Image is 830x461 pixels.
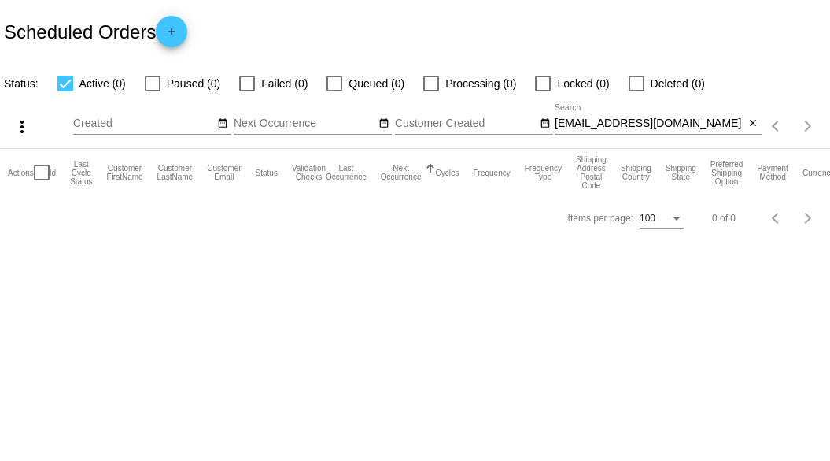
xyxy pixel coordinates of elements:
[378,117,389,130] mat-icon: date_range
[50,168,56,177] button: Change sorting for Id
[435,168,459,177] button: Change sorting for Cycles
[349,74,404,93] span: Queued (0)
[157,164,194,181] button: Change sorting for CustomerLastName
[256,168,278,177] button: Change sorting for Status
[162,26,181,45] mat-icon: add
[445,74,516,93] span: Processing (0)
[106,164,142,181] button: Change sorting for CustomerFirstName
[792,203,824,234] button: Next page
[395,117,537,130] input: Customer Created
[207,164,241,181] button: Change sorting for CustomerEmail
[745,116,762,132] button: Clear
[167,74,220,93] span: Paused (0)
[640,213,655,224] span: 100
[79,74,126,93] span: Active (0)
[292,149,326,196] mat-header-cell: Validation Checks
[540,117,551,130] mat-icon: date_range
[525,164,562,181] button: Change sorting for FrequencyType
[261,74,308,93] span: Failed (0)
[621,164,651,181] button: Change sorting for ShippingCountry
[555,117,745,130] input: Search
[792,110,824,142] button: Next page
[8,149,34,196] mat-header-cell: Actions
[4,77,39,90] span: Status:
[640,214,684,225] mat-select: Items per page:
[234,117,375,130] input: Next Occurrence
[568,213,633,224] div: Items per page:
[13,117,31,136] mat-icon: more_vert
[73,117,215,130] input: Created
[326,164,367,181] button: Change sorting for LastOccurrenceUtc
[576,155,607,190] button: Change sorting for ShippingPostcode
[557,74,609,93] span: Locked (0)
[666,164,696,181] button: Change sorting for ShippingState
[4,16,187,47] h2: Scheduled Orders
[70,160,92,186] button: Change sorting for LastProcessingCycleId
[761,110,792,142] button: Previous page
[712,213,736,224] div: 0 of 0
[473,168,510,177] button: Change sorting for Frequency
[747,117,758,130] mat-icon: close
[761,203,792,234] button: Previous page
[757,164,788,181] button: Change sorting for PaymentMethod.Type
[651,74,705,93] span: Deleted (0)
[381,164,422,181] button: Change sorting for NextOccurrenceUtc
[217,117,228,130] mat-icon: date_range
[710,160,743,186] button: Change sorting for PreferredShippingOption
